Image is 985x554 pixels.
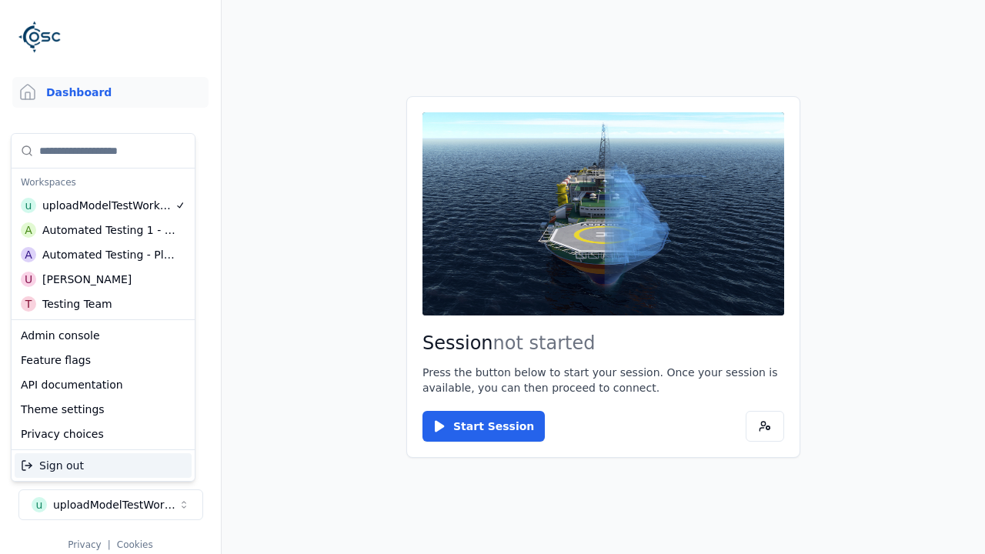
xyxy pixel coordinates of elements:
div: A [21,222,36,238]
div: Testing Team [42,296,112,312]
div: Admin console [15,323,192,348]
div: Suggestions [12,134,195,319]
div: [PERSON_NAME] [42,272,132,287]
div: u [21,198,36,213]
div: A [21,247,36,262]
div: Sign out [15,453,192,478]
div: T [21,296,36,312]
div: Feature flags [15,348,192,372]
div: Suggestions [12,450,195,481]
div: uploadModelTestWorkspace [42,198,175,213]
div: Privacy choices [15,422,192,446]
div: Automated Testing - Playwright [42,247,175,262]
div: Theme settings [15,397,192,422]
div: API documentation [15,372,192,397]
div: U [21,272,36,287]
div: Suggestions [12,320,195,449]
div: Workspaces [15,172,192,193]
div: Automated Testing 1 - Playwright [42,222,176,238]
